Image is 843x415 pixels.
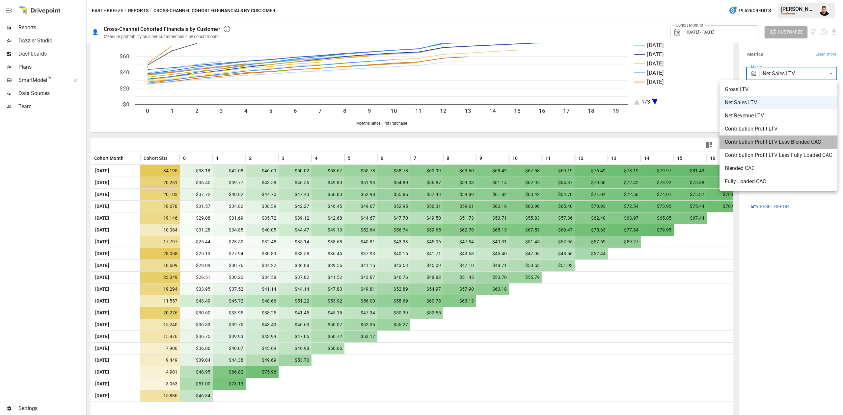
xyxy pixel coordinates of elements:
[725,125,832,133] span: Contribution Profit LTV
[725,112,832,120] span: Net Revenue LTV
[725,85,832,93] span: Gross LTV
[725,164,832,172] span: Blended CAC
[725,151,832,159] span: Contribution Profit LTV Less Fully Loaded CAC
[725,99,832,107] span: Net Sales LTV
[725,138,832,146] span: Contribution Profit LTV Less Blended CAC
[725,178,832,185] span: Fully Loaded CAC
